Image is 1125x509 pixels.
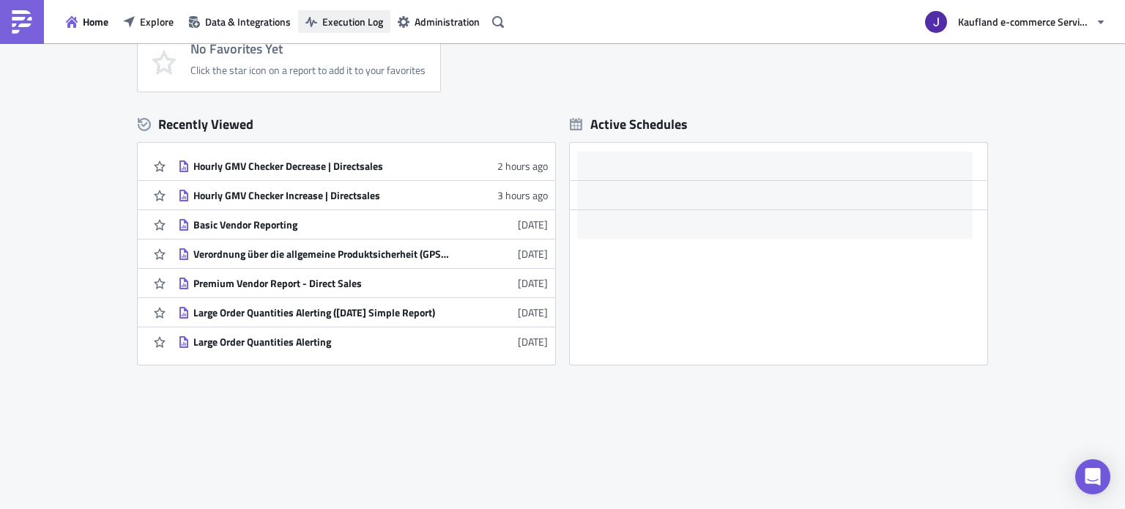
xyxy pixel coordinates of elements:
[116,10,181,33] button: Explore
[178,152,548,180] a: Hourly GMV Checker Decrease | Directsales2 hours ago
[497,187,548,203] time: 2025-09-12T05:33:35Z
[518,305,548,320] time: 2025-08-21T08:56:27Z
[205,14,291,29] span: Data & Integrations
[298,10,390,33] button: Execution Log
[924,10,948,34] img: Avatar
[193,189,450,202] div: Hourly GMV Checker Increase | Directsales
[178,210,548,239] a: Basic Vendor Reporting[DATE]
[193,248,450,261] div: Verordnung über die allgemeine Produktsicherheit (GPSR)
[181,10,298,33] button: Data & Integrations
[193,160,450,173] div: Hourly GMV Checker Decrease | Directsales
[178,181,548,209] a: Hourly GMV Checker Increase | Directsales3 hours ago
[390,10,487,33] button: Administration
[1075,459,1110,494] div: Open Intercom Messenger
[916,6,1114,38] button: Kaufland e-commerce Services GmbH & Co. KG
[518,217,548,232] time: 2025-09-09T06:49:56Z
[190,42,426,56] h4: No Favorites Yet
[193,218,450,231] div: Basic Vendor Reporting
[178,269,548,297] a: Premium Vendor Report - Direct Sales[DATE]
[138,114,555,135] div: Recently Viewed
[193,306,450,319] div: Large Order Quantities Alerting ([DATE] Simple Report)
[497,158,548,174] time: 2025-09-12T07:28:55Z
[518,246,548,261] time: 2025-09-04T13:31:24Z
[178,327,548,356] a: Large Order Quantities Alerting[DATE]
[415,14,480,29] span: Administration
[59,10,116,33] button: Home
[322,14,383,29] span: Execution Log
[193,335,450,349] div: Large Order Quantities Alerting
[190,64,426,77] div: Click the star icon on a report to add it to your favorites
[518,334,548,349] time: 2025-08-21T08:41:49Z
[570,116,688,133] div: Active Schedules
[140,14,174,29] span: Explore
[178,239,548,268] a: Verordnung über die allgemeine Produktsicherheit (GPSR)[DATE]
[518,275,548,291] time: 2025-08-25T13:45:41Z
[83,14,108,29] span: Home
[10,10,34,34] img: PushMetrics
[193,277,450,290] div: Premium Vendor Report - Direct Sales
[958,14,1090,29] span: Kaufland e-commerce Services GmbH & Co. KG
[178,298,548,327] a: Large Order Quantities Alerting ([DATE] Simple Report)[DATE]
